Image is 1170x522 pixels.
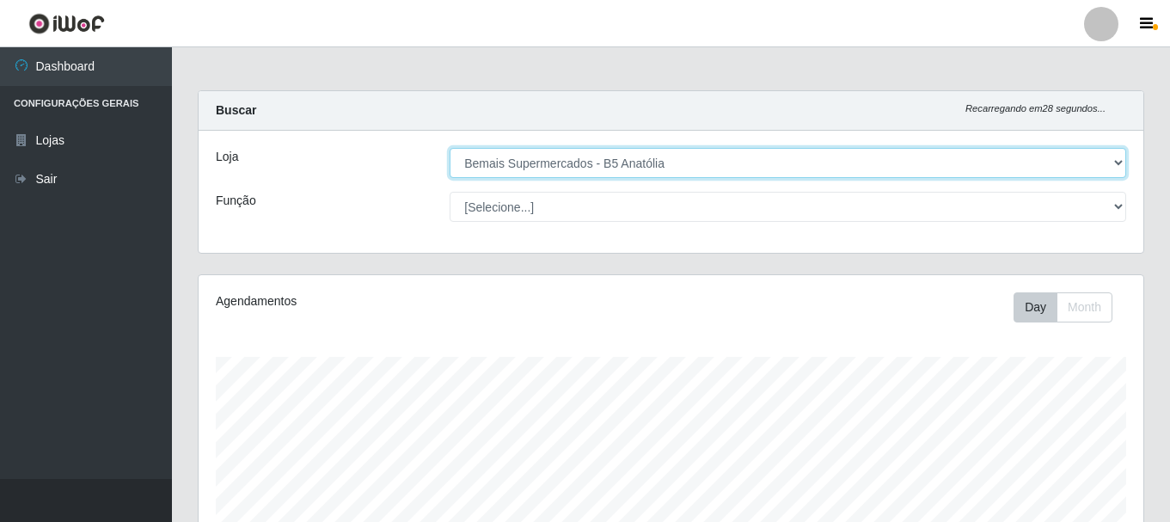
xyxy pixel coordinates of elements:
[1014,292,1126,322] div: Toolbar with button groups
[1057,292,1112,322] button: Month
[28,13,105,34] img: CoreUI Logo
[1014,292,1112,322] div: First group
[216,103,256,117] strong: Buscar
[216,292,580,310] div: Agendamentos
[1014,292,1057,322] button: Day
[216,148,238,166] label: Loja
[216,192,256,210] label: Função
[965,103,1106,114] i: Recarregando em 28 segundos...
